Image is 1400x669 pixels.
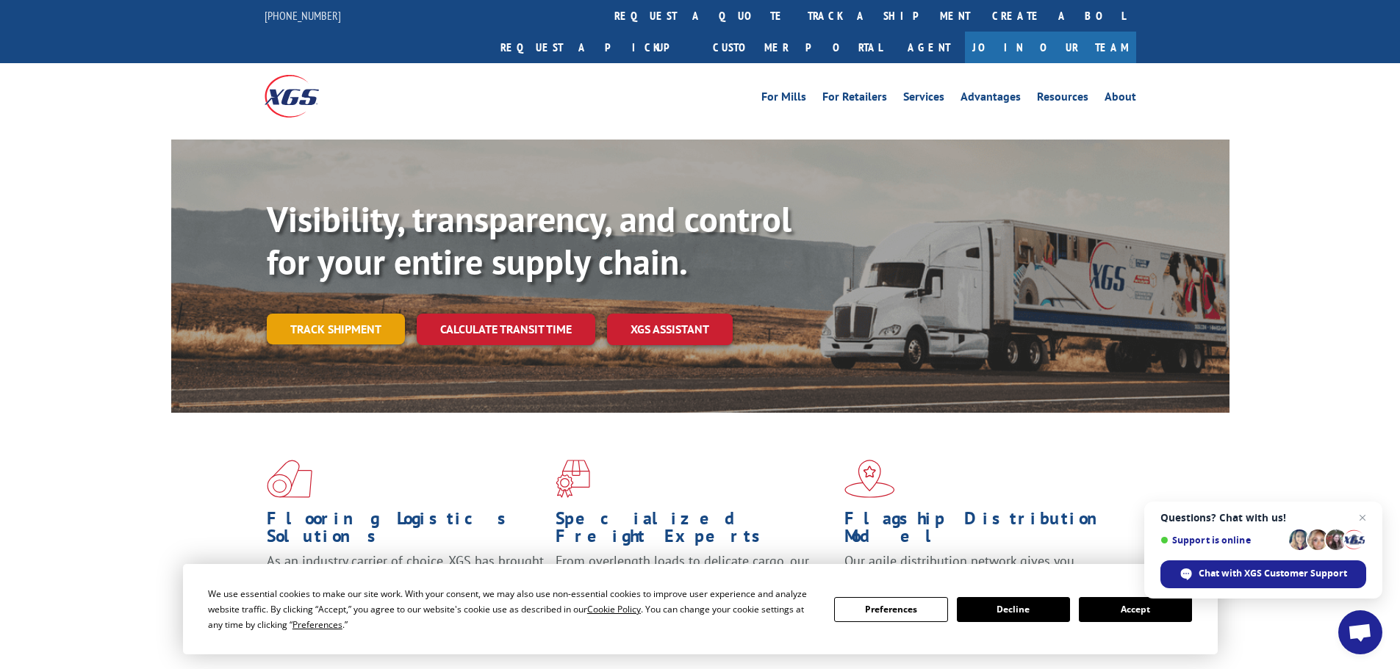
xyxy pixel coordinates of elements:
h1: Flooring Logistics Solutions [267,510,545,552]
a: Join Our Team [965,32,1136,63]
a: Resources [1037,91,1088,107]
span: As an industry carrier of choice, XGS has brought innovation and dedication to flooring logistics... [267,552,544,604]
span: Close chat [1354,509,1371,527]
p: From overlength loads to delicate cargo, our experienced staff knows the best way to move your fr... [556,552,833,618]
span: Preferences [292,618,342,631]
button: Preferences [834,597,947,622]
a: About [1105,91,1136,107]
div: We use essential cookies to make our site work. With your consent, we may also use non-essential ... [208,586,816,632]
button: Accept [1079,597,1192,622]
a: Track shipment [267,314,405,344]
a: Advantages [961,91,1021,107]
h1: Specialized Freight Experts [556,510,833,552]
img: xgs-icon-flagship-distribution-model-red [844,460,895,498]
h1: Flagship Distribution Model [844,510,1122,552]
a: Agent [893,32,965,63]
span: Support is online [1160,535,1284,546]
button: Decline [957,597,1070,622]
a: Request a pickup [489,32,702,63]
a: [PHONE_NUMBER] [265,8,341,23]
span: Our agile distribution network gives you nationwide inventory management on demand. [844,552,1115,587]
div: Cookie Consent Prompt [183,564,1218,654]
a: Services [903,91,944,107]
a: Calculate transit time [417,314,595,345]
img: xgs-icon-total-supply-chain-intelligence-red [267,460,312,498]
a: XGS ASSISTANT [607,314,733,345]
span: Cookie Policy [587,603,641,615]
span: Chat with XGS Customer Support [1199,567,1347,580]
a: Customer Portal [702,32,893,63]
div: Open chat [1338,610,1382,654]
span: Questions? Chat with us! [1160,512,1366,524]
b: Visibility, transparency, and control for your entire supply chain. [267,196,791,284]
div: Chat with XGS Customer Support [1160,560,1366,588]
img: xgs-icon-focused-on-flooring-red [556,460,590,498]
a: For Retailers [822,91,887,107]
a: For Mills [761,91,806,107]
